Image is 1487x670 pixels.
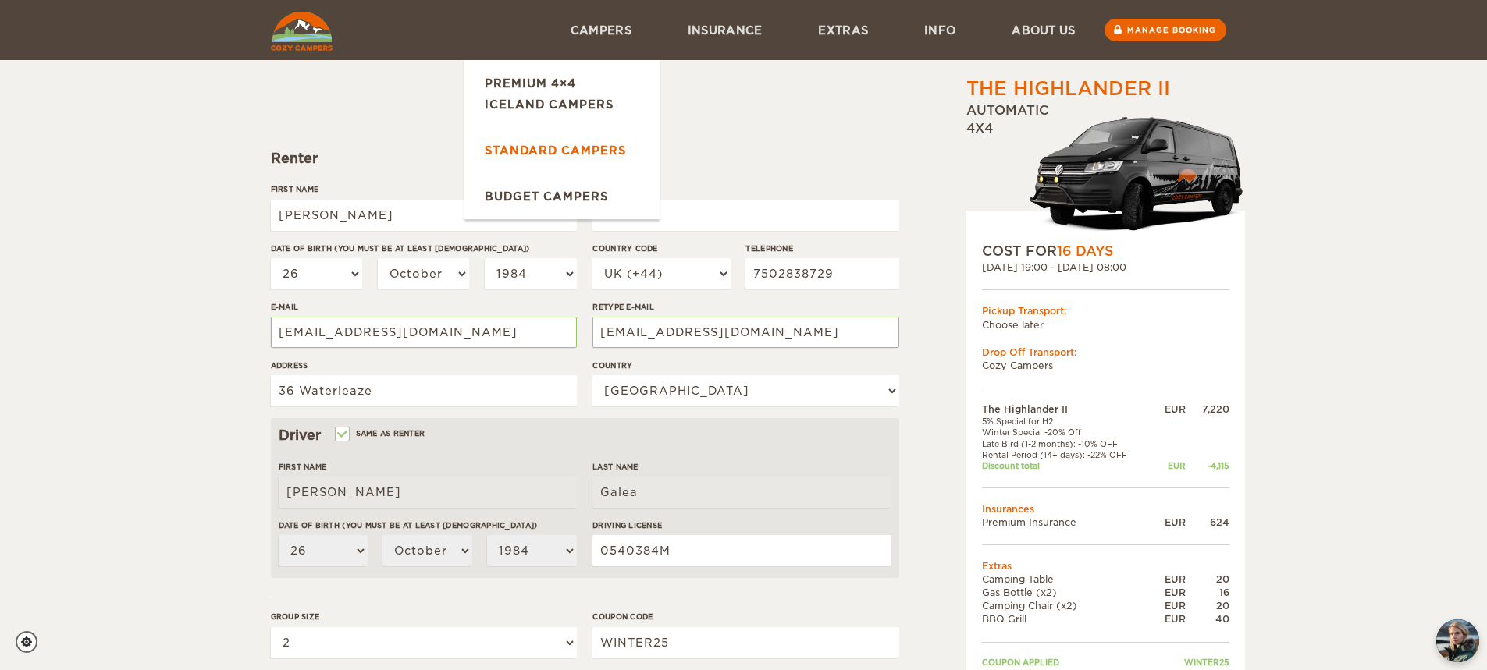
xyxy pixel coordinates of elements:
div: EUR [1153,460,1186,471]
label: Address [271,360,577,371]
label: Country Code [592,243,730,254]
input: e.g. example@example.com [271,317,577,348]
div: Driver [279,426,891,445]
a: Manage booking [1105,19,1226,41]
div: [DATE] 19:00 - [DATE] 08:00 [982,261,1229,274]
span: 16 Days [1057,243,1113,259]
input: e.g. Smith [592,200,898,231]
div: EUR [1153,402,1186,416]
td: Coupon applied [982,657,1153,668]
div: EUR [1153,586,1186,599]
td: Camping Chair (x2) [982,599,1153,612]
label: First Name [279,461,577,473]
label: Retype E-mail [592,301,898,313]
td: Gas Bottle (x2) [982,586,1153,599]
input: e.g. Street, City, Zip Code [271,375,577,406]
td: Late Bird (1-2 months): -10% OFF [982,438,1153,449]
button: chat-button [1436,619,1479,662]
div: 20 [1186,599,1229,612]
label: Telephone [745,243,898,254]
a: Budget Campers [464,173,660,219]
div: 16 [1186,586,1229,599]
label: Group size [271,611,577,622]
label: Same as renter [336,426,425,441]
td: BBQ Grill [982,612,1153,626]
label: Date of birth (You must be at least [DEMOGRAPHIC_DATA]) [271,243,577,254]
td: Discount total [982,460,1153,471]
td: 5% Special for H2 [982,416,1153,427]
a: Standard Campers [464,127,660,173]
div: EUR [1153,573,1186,586]
div: 40 [1186,612,1229,626]
label: Country [592,360,898,371]
div: Pickup Transport: [982,304,1229,317]
div: 7,220 [1186,402,1229,416]
div: COST FOR [982,242,1229,261]
input: e.g. William [279,477,577,508]
div: EUR [1153,612,1186,626]
input: e.g. Smith [592,477,891,508]
input: e.g. 1 234 567 890 [745,258,898,289]
div: 20 [1186,573,1229,586]
label: Last Name [592,461,891,473]
label: Last Name [592,183,898,195]
td: WINTER25 [1153,657,1229,668]
td: Extras [982,559,1229,573]
div: EUR [1153,516,1186,529]
td: Choose later [982,318,1229,331]
td: Premium Insurance [982,516,1153,529]
div: Renter [271,149,899,168]
input: Same as renter [336,431,347,441]
label: Date of birth (You must be at least [DEMOGRAPHIC_DATA]) [279,519,577,531]
a: Cookie settings [16,631,48,653]
input: e.g. 14789654B [592,535,891,566]
div: Drop Off Transport: [982,346,1229,359]
div: -4,115 [1186,460,1229,471]
label: E-mail [271,301,577,313]
td: Winter Special -20% Off [982,427,1153,438]
img: Freyja at Cozy Campers [1436,619,1479,662]
input: e.g. William [271,200,577,231]
img: Cozy Campers [271,12,333,51]
label: First Name [271,183,577,195]
label: Coupon code [592,611,898,622]
td: Cozy Campers [982,359,1229,372]
a: Premium 4×4 Iceland Campers [464,60,660,127]
label: Driving License [592,519,891,531]
div: The Highlander II [966,76,1170,102]
img: stor-langur-223.png [1029,107,1245,242]
input: e.g. example@example.com [592,317,898,348]
td: Rental Period (14+ days): -22% OFF [982,449,1153,460]
div: EUR [1153,599,1186,612]
td: Camping Table [982,573,1153,586]
td: The Highlander II [982,402,1153,416]
td: Insurances [982,502,1229,516]
div: 624 [1186,516,1229,529]
div: Automatic 4x4 [966,102,1245,242]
